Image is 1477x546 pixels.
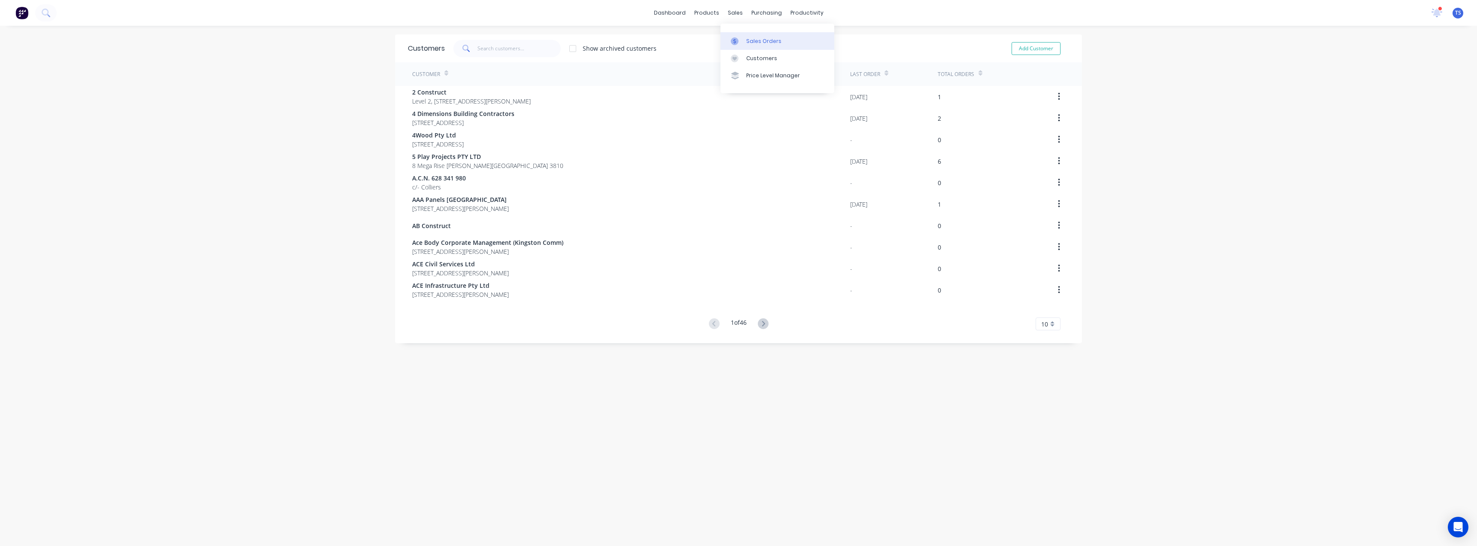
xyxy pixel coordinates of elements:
[938,157,941,166] div: 6
[412,109,514,118] span: 4 Dimensions Building Contractors
[720,50,834,67] a: Customers
[938,135,941,144] div: 0
[412,88,531,97] span: 2 Construct
[1448,517,1468,537] div: Open Intercom Messenger
[412,195,509,204] span: AAA Panels [GEOGRAPHIC_DATA]
[938,114,941,123] div: 2
[690,6,723,19] div: products
[412,118,514,127] span: [STREET_ADDRESS]
[938,286,941,295] div: 0
[412,290,509,299] span: [STREET_ADDRESS][PERSON_NAME]
[650,6,690,19] a: dashboard
[412,140,464,149] span: [STREET_ADDRESS]
[850,178,852,187] div: -
[850,135,852,144] div: -
[850,157,867,166] div: [DATE]
[412,131,464,140] span: 4Wood Pty Ltd
[747,6,786,19] div: purchasing
[746,72,800,79] div: Price Level Manager
[731,318,747,330] div: 1 of 46
[746,37,781,45] div: Sales Orders
[720,67,834,84] a: Price Level Manager
[412,281,509,290] span: ACE Infrastructure Pty Ltd
[412,204,509,213] span: [STREET_ADDRESS][PERSON_NAME]
[15,6,28,19] img: Factory
[477,40,561,57] input: Search customers...
[938,70,974,78] div: Total Orders
[850,70,880,78] div: Last Order
[850,114,867,123] div: [DATE]
[746,55,777,62] div: Customers
[850,243,852,252] div: -
[850,200,867,209] div: [DATE]
[412,70,440,78] div: Customer
[850,221,852,230] div: -
[412,97,531,106] span: Level 2, [STREET_ADDRESS][PERSON_NAME]
[412,161,563,170] span: 8 Mega Rise [PERSON_NAME][GEOGRAPHIC_DATA] 3810
[412,152,563,161] span: 5 Play Projects PTY LTD
[786,6,828,19] div: productivity
[938,264,941,273] div: 0
[938,200,941,209] div: 1
[850,286,852,295] div: -
[1041,320,1048,329] span: 10
[408,43,445,54] div: Customers
[412,174,466,183] span: A.C.N. 628 341 980
[412,238,563,247] span: Ace Body Corporate Management (Kingston Comm)
[850,92,867,101] div: [DATE]
[412,268,509,278] span: [STREET_ADDRESS][PERSON_NAME]
[720,32,834,49] a: Sales Orders
[938,178,941,187] div: 0
[412,259,509,268] span: ACE Civil Services Ltd
[850,264,852,273] div: -
[1455,9,1461,17] span: TS
[1012,42,1061,55] button: Add Customer
[583,44,656,53] div: Show archived customers
[412,183,466,192] span: c/- Colliers
[938,243,941,252] div: 0
[938,221,941,230] div: 0
[412,247,563,256] span: [STREET_ADDRESS][PERSON_NAME]
[723,6,747,19] div: sales
[412,221,451,230] span: AB Construct
[938,92,941,101] div: 1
